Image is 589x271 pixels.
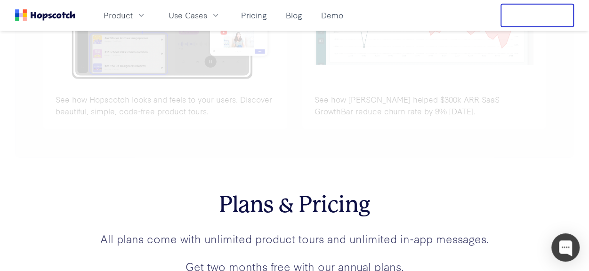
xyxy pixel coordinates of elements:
[163,8,226,23] button: Use Cases
[282,8,306,23] a: Blog
[237,8,271,23] a: Pricing
[104,9,133,21] span: Product
[317,8,347,23] a: Demo
[98,8,152,23] button: Product
[15,191,574,219] h2: Plans & Pricing
[15,231,574,247] p: All plans come with unlimited product tours and unlimited in-app messages.
[56,94,275,117] p: See how Hopscotch looks and feels to your users. Discover beautiful, simple, code-free product to...
[500,4,574,27] button: Free Trial
[169,9,207,21] span: Use Cases
[15,9,75,21] a: Home
[315,94,534,117] p: See how [PERSON_NAME] helped $300k ARR SaaS GrowthBar reduce churn rate by 9% [DATE].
